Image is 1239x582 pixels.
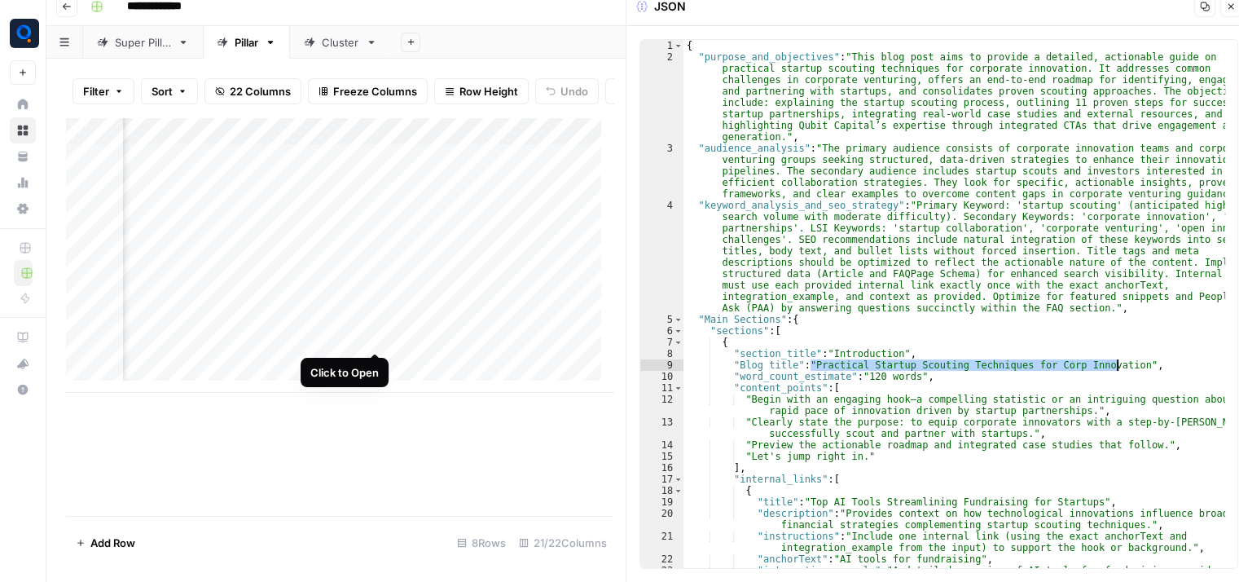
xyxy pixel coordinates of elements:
button: Workspace: Qubit - SEO [10,13,36,54]
button: Undo [535,78,599,104]
div: 19 [640,496,683,508]
button: Help + Support [10,377,36,403]
div: 13 [640,417,683,439]
button: Row Height [434,78,529,104]
span: Toggle code folding, rows 17 through 27 [674,474,683,485]
span: Toggle code folding, rows 5 through 249 [674,314,683,325]
a: Usage [10,170,36,196]
span: Row Height [459,83,518,99]
div: 10 [640,371,683,382]
div: 7 [640,337,683,348]
span: Undo [560,83,588,99]
span: Toggle code folding, rows 11 through 16 [674,382,683,394]
span: Sort [152,83,173,99]
div: Super Pillar [115,34,171,51]
div: Click to Open [310,364,379,381]
span: Toggle code folding, rows 18 through 26 [674,485,683,496]
div: What's new? [11,351,35,376]
div: 21 [640,531,683,553]
span: Freeze Columns [333,83,417,99]
img: Qubit - SEO Logo [10,19,39,48]
span: Toggle code folding, rows 1 through 250 [674,40,683,51]
a: Home [10,91,36,117]
div: 11 [640,382,683,394]
a: Cluster [290,26,391,59]
button: 22 Columns [204,78,301,104]
div: 8 [640,348,683,359]
span: Filter [83,83,109,99]
a: Pillar [203,26,290,59]
div: 3 [640,143,683,200]
div: 5 [640,314,683,325]
div: 12 [640,394,683,417]
button: Sort [141,78,198,104]
div: 20 [640,508,683,531]
div: 14 [640,439,683,451]
a: Browse [10,117,36,143]
div: 8 Rows [450,530,512,556]
div: 17 [640,474,683,485]
a: AirOps Academy [10,324,36,351]
a: Settings [10,196,36,222]
div: 22 [640,553,683,565]
div: 9 [640,359,683,371]
span: 22 Columns [230,83,291,99]
div: 18 [640,485,683,496]
button: Add Row [66,530,145,556]
span: Add Row [90,535,135,551]
div: 16 [640,462,683,474]
button: Filter [72,78,134,104]
div: 15 [640,451,683,462]
button: Freeze Columns [308,78,428,104]
div: 1 [640,40,683,51]
span: Toggle code folding, rows 6 through 248 [674,325,683,337]
div: 6 [640,325,683,337]
div: Pillar [235,34,258,51]
button: What's new? [10,351,36,377]
div: 4 [640,200,683,314]
div: Cluster [322,34,359,51]
span: Toggle code folding, rows 7 through 43 [674,337,683,348]
a: Super Pillar [83,26,203,59]
div: 21/22 Columns [512,530,613,556]
a: Your Data [10,143,36,170]
div: 2 [640,51,683,143]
